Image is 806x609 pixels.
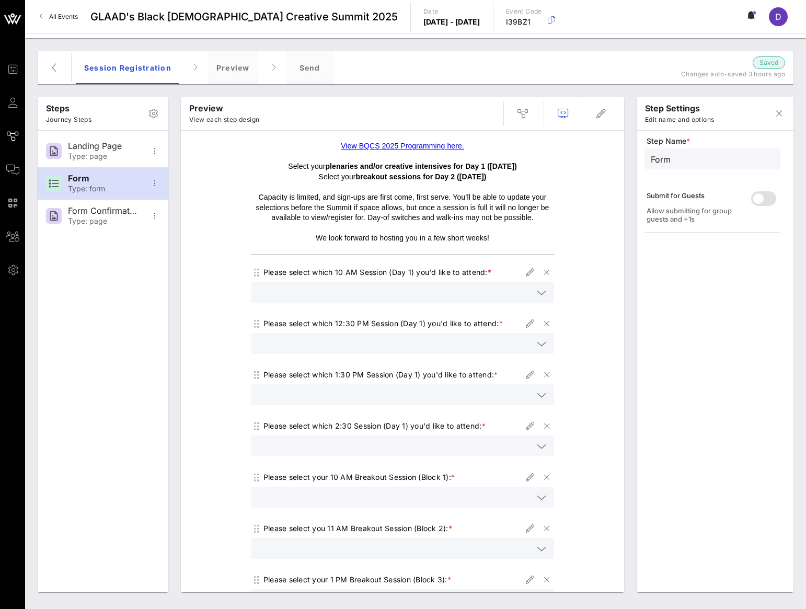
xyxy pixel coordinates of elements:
[68,185,137,193] div: Type: form
[68,174,137,183] div: Form
[645,102,714,114] p: step settings
[506,6,542,17] p: Event Code
[189,102,259,114] p: Preview
[506,17,542,27] p: I39BZ1
[263,267,491,278] div: Please select which 10 AM Session (Day 1) you'd like to attend:
[647,191,745,200] div: Submit for Guests
[647,136,780,146] span: Step Name
[49,13,78,20] span: All Events
[341,142,464,150] a: View BQCS 2025 Programming here.
[263,421,486,431] div: Please select which 2:30 Session (Day 1) you'd like to attend:
[76,51,180,84] div: Session Registration
[645,114,714,125] p: Edit name and options
[90,9,398,25] span: GLAAD's Black [DEMOGRAPHIC_DATA] Creative Summit 2025
[286,51,333,84] div: Send
[647,206,745,223] div: Allow submitting for group guests and +1s
[46,114,91,125] p: Journey Steps
[68,141,137,151] div: Landing Page
[263,472,455,482] div: Please select your 10 AM Breakout Session (Block 1):
[423,6,480,17] p: Date
[208,51,258,84] div: Preview
[775,12,781,22] span: D
[263,318,503,329] div: Please select which 12:30 PM Session (Day 1) you'd like to attend:
[46,102,91,114] p: Steps
[654,69,785,79] p: Changes auto-saved 3 hours ago
[251,162,554,172] p: Select your
[263,574,451,585] div: Please select your 1 PM Breakout Session (Block 3):
[251,233,554,244] p: We look forward to hosting you in a few short weeks!
[356,173,487,181] strong: breakout sessions for Day 2 ([DATE])
[68,206,137,216] div: Form Confirmation
[251,192,554,223] p: Capacity is limited, and sign-ups are first come, first serve. You’ll be able to update your sele...
[769,7,788,26] div: D
[33,8,84,25] a: All Events
[263,370,498,380] div: Please select which 1:30 PM Session (Day 1) you'd like to attend:
[759,58,778,68] span: Saved
[263,523,452,534] div: Please select you 11 AM Breakout Session (Block 2):
[251,172,554,192] p: Select your
[189,114,259,125] p: View each step design
[423,17,480,27] p: [DATE] - [DATE]
[68,152,137,161] div: Type: page
[68,217,137,226] div: Type: page
[325,162,516,170] strong: plenaries and/or creative intensives for Day 1 ([DATE])
[251,254,554,255] table: divider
